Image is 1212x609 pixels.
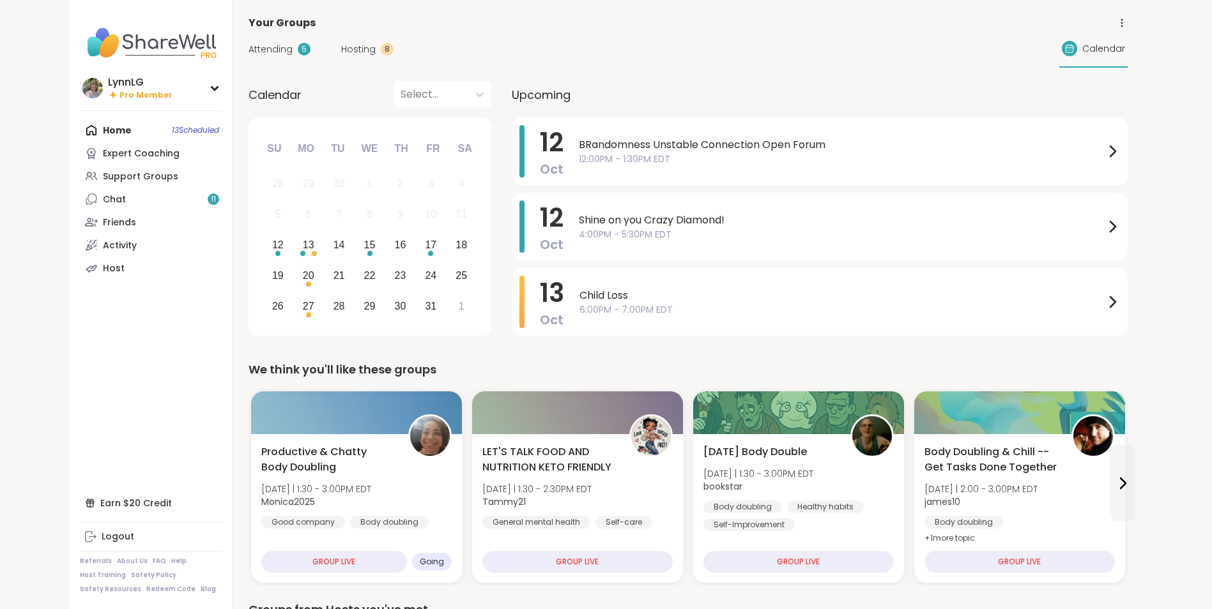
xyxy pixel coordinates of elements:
[80,211,222,234] a: Friends
[325,292,353,320] div: Choose Tuesday, October 28th, 2025
[356,232,383,259] div: Choose Wednesday, October 15th, 2025
[579,137,1105,153] span: BRandomness Unstable Connection Open Forum
[397,206,403,223] div: 9
[260,135,288,163] div: Su
[265,292,292,320] div: Choose Sunday, October 26th, 2025
[387,135,415,163] div: Th
[80,571,126,580] a: Host Training
[295,292,322,320] div: Choose Monday, October 27th, 2025
[249,43,293,56] span: Attending
[482,551,673,573] div: GROUP LIVE
[295,262,322,289] div: Choose Monday, October 20th, 2025
[459,297,464,315] div: 1
[482,444,615,475] span: LET'S TALK FOOD AND NUTRITION KETO FRIENDLY
[336,206,342,223] div: 7
[450,135,479,163] div: Sa
[153,557,166,566] a: FAQ
[334,267,345,284] div: 21
[303,267,314,284] div: 20
[703,444,807,460] span: [DATE] Body Double
[334,297,345,315] div: 28
[703,518,795,531] div: Self-Improvement
[325,232,353,259] div: Choose Tuesday, October 14th, 2025
[249,361,1128,379] div: We think you'll like these groups
[395,297,406,315] div: 30
[456,267,467,284] div: 25
[387,170,414,198] div: Not available Thursday, October 2nd, 2025
[448,262,475,289] div: Choose Saturday, October 25th, 2025
[80,257,222,280] a: Host
[341,43,376,56] span: Hosting
[482,495,526,508] b: Tammy21
[325,262,353,289] div: Choose Tuesday, October 21st, 2025
[325,201,353,229] div: Not available Tuesday, October 7th, 2025
[272,175,284,192] div: 28
[356,201,383,229] div: Not available Wednesday, October 8th, 2025
[425,236,436,253] div: 17
[448,201,475,229] div: Not available Saturday, October 11th, 2025
[305,206,311,223] div: 6
[103,193,126,206] div: Chat
[540,160,564,178] span: Oct
[367,175,372,192] div: 1
[80,188,222,211] a: Chat11
[303,297,314,315] div: 27
[579,288,1105,303] span: Child Loss
[295,170,322,198] div: Not available Monday, September 29th, 2025
[703,500,782,513] div: Body doubling
[146,585,196,594] a: Redeem Code
[102,530,134,543] div: Logout
[417,170,445,198] div: Not available Friday, October 3rd, 2025
[80,585,141,594] a: Safety Resources
[395,267,406,284] div: 23
[119,90,173,101] span: Pro Member
[703,480,742,493] b: bookstar
[420,557,444,567] span: Going
[261,516,345,529] div: Good company
[364,267,376,284] div: 22
[80,525,222,548] a: Logout
[334,236,345,253] div: 14
[80,165,222,188] a: Support Groups
[261,495,315,508] b: Monica2025
[103,147,180,160] div: Expert Coaching
[924,483,1038,495] span: [DATE] | 2:00 - 3:00PM EDT
[117,557,148,566] a: About Us
[425,267,436,284] div: 24
[417,292,445,320] div: Choose Friday, October 31st, 2025
[325,170,353,198] div: Not available Tuesday, September 30th, 2025
[924,444,1057,475] span: Body Doubling & Chill -- Get Tasks Done Together
[80,142,222,165] a: Expert Coaching
[108,75,173,89] div: LynnLG
[428,175,434,192] div: 3
[275,206,280,223] div: 5
[265,201,292,229] div: Not available Sunday, October 5th, 2025
[448,232,475,259] div: Choose Saturday, October 18th, 2025
[295,232,322,259] div: Choose Monday, October 13th, 2025
[387,232,414,259] div: Choose Thursday, October 16th, 2025
[417,201,445,229] div: Not available Friday, October 10th, 2025
[334,175,345,192] div: 30
[1082,42,1125,56] span: Calendar
[201,585,216,594] a: Blog
[595,516,652,529] div: Self-care
[131,571,176,580] a: Safety Policy
[292,135,320,163] div: Mo
[272,236,284,253] div: 12
[540,311,564,329] span: Oct
[448,292,475,320] div: Choose Saturday, November 1st, 2025
[80,20,222,65] img: ShareWell Nav Logo
[787,500,864,513] div: Healthy habits
[272,297,284,315] div: 26
[303,175,314,192] div: 29
[417,232,445,259] div: Choose Friday, October 17th, 2025
[410,416,450,456] img: Monica2025
[579,303,1105,317] span: 6:00PM - 7:00PM EDT
[103,239,137,252] div: Activity
[579,153,1105,166] span: 12:00PM - 1:30PM EDT
[103,262,125,275] div: Host
[249,86,302,103] span: Calendar
[355,135,383,163] div: We
[381,43,394,56] div: 8
[298,43,311,56] div: 5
